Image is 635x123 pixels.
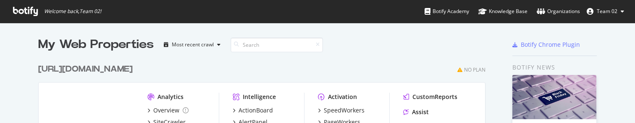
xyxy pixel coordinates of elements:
[412,93,457,101] div: CustomReports
[328,93,357,101] div: Activation
[512,40,580,49] a: Botify Chrome Plugin
[38,36,154,53] div: My Web Properties
[597,8,617,15] span: Team 02
[403,108,429,116] a: Assist
[324,106,365,115] div: SpeedWorkers
[239,106,273,115] div: ActionBoard
[172,42,214,47] div: Most recent crawl
[231,37,323,52] input: Search
[44,8,101,15] span: Welcome back, Team 02 !
[521,40,580,49] div: Botify Chrome Plugin
[318,106,365,115] a: SpeedWorkers
[243,93,276,101] div: Intelligence
[512,63,597,72] div: Botify news
[160,38,224,51] button: Most recent crawl
[580,5,631,18] button: Team 02
[425,7,469,16] div: Botify Academy
[537,7,580,16] div: Organizations
[464,66,485,73] div: No Plan
[38,63,136,75] a: [URL][DOMAIN_NAME]
[38,63,133,75] div: [URL][DOMAIN_NAME]
[157,93,184,101] div: Analytics
[512,75,596,119] img: Prepare for Black Friday 2025 by Prioritizing AI Search Visibility
[412,108,429,116] div: Assist
[233,106,273,115] a: ActionBoard
[403,93,457,101] a: CustomReports
[478,7,527,16] div: Knowledge Base
[147,106,189,115] a: Overview
[153,106,179,115] div: Overview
